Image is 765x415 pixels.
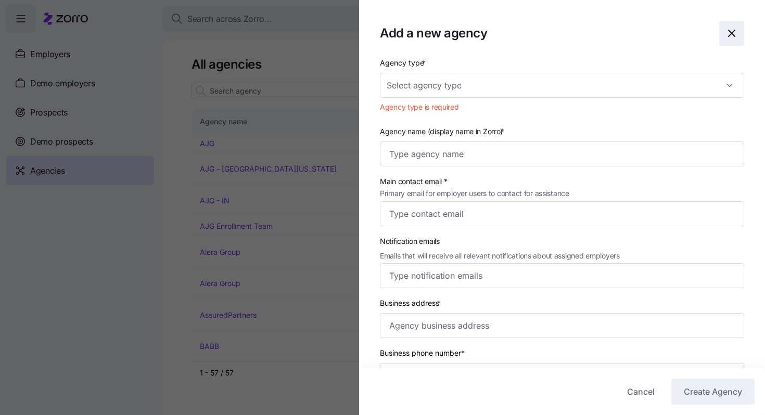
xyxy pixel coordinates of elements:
[380,297,443,309] label: Business address
[619,379,663,405] button: Cancel
[380,201,744,226] input: Type contact email
[380,126,503,137] span: Agency name (display name in Zorro)
[380,141,744,166] input: Type agency name
[380,102,459,112] span: Agency type is required
[380,347,465,359] label: Business phone number*
[380,363,744,388] input: Phone number
[671,379,755,405] button: Create Agency
[380,313,744,338] input: Agency business address
[380,250,620,262] span: Emails that will receive all relevant notifications about assigned employers
[684,385,742,398] span: Create Agency
[380,176,569,187] span: Main contact email *
[389,269,716,282] input: Type notification emails
[380,188,569,199] span: Primary email for employer users to contact for assistance
[380,57,428,69] label: Agency type
[380,236,620,247] span: Notification emails
[627,385,655,398] span: Cancel
[380,73,744,98] input: Select agency type
[380,25,487,41] h1: Add a new agency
